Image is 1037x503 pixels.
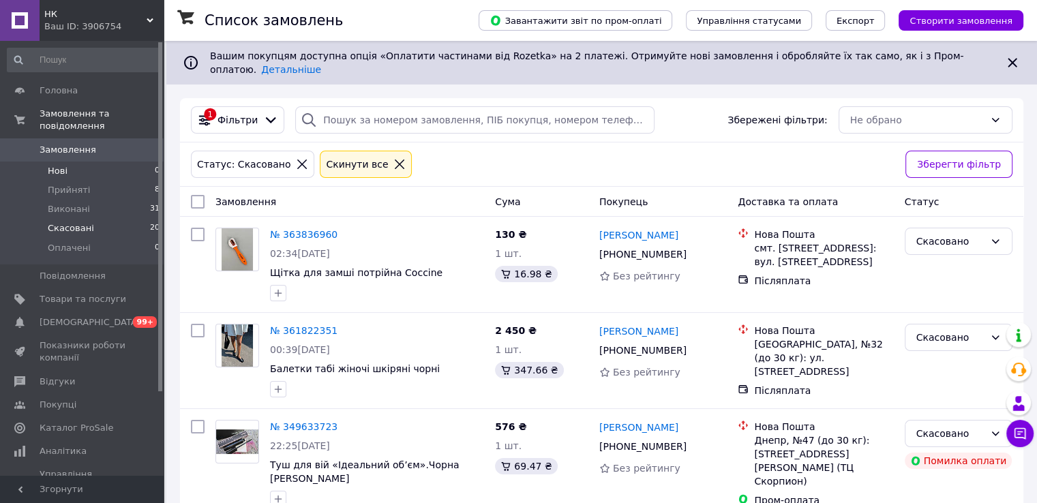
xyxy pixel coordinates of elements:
[150,222,160,234] span: 20
[215,196,276,207] span: Замовлення
[270,440,330,451] span: 22:25[DATE]
[905,196,940,207] span: Статус
[916,330,985,345] div: Скасовано
[597,245,689,264] div: [PHONE_NUMBER]
[40,316,140,329] span: [DEMOGRAPHIC_DATA]
[495,440,522,451] span: 1 шт.
[850,112,985,127] div: Не обрано
[7,48,161,72] input: Пошук
[40,108,164,132] span: Замовлення та повідомлення
[916,234,985,249] div: Скасовано
[40,422,113,434] span: Каталог ProSale
[40,468,126,493] span: Управління сайтом
[44,8,147,20] span: НК
[155,242,160,254] span: 0
[754,228,893,241] div: Нова Пошта
[270,325,337,336] a: № 361822351
[216,429,258,453] img: Фото товару
[917,157,1001,172] span: Зберегти фільтр
[215,228,259,271] a: Фото товару
[754,384,893,397] div: Післяплата
[270,459,460,484] a: Туш для вій «Ідеальний об’єм».Чорна [PERSON_NAME]
[217,113,258,127] span: Фільтри
[40,85,78,97] span: Головна
[261,64,321,75] a: Детальніше
[490,14,661,27] span: Завантажити звіт по пром-оплаті
[48,242,91,254] span: Оплачені
[905,453,1012,469] div: Помилка оплати
[826,10,886,31] button: Експорт
[48,222,94,234] span: Скасовані
[40,376,75,388] span: Відгуки
[495,196,520,207] span: Cума
[1006,420,1034,447] button: Чат з покупцем
[495,229,526,240] span: 130 ₴
[599,324,678,338] a: [PERSON_NAME]
[205,12,343,29] h1: Список замовлень
[155,184,160,196] span: 8
[495,344,522,355] span: 1 шт.
[599,421,678,434] a: [PERSON_NAME]
[495,325,537,336] span: 2 450 ₴
[40,144,96,156] span: Замовлення
[727,113,827,127] span: Збережені фільтри:
[40,399,76,411] span: Покупці
[210,50,963,75] span: Вашим покупцям доступна опція «Оплатити частинами від Rozetka» на 2 платежі. Отримуйте нові замов...
[738,196,838,207] span: Доставка та оплата
[270,344,330,355] span: 00:39[DATE]
[916,426,985,441] div: Скасовано
[270,421,337,432] a: № 349633723
[697,16,801,26] span: Управління статусами
[44,20,164,33] div: Ваш ID: 3906754
[270,363,440,374] a: Балетки табі жіночі шкіряні чорні
[754,241,893,269] div: смт. [STREET_ADDRESS]: вул. [STREET_ADDRESS]
[479,10,672,31] button: Завантажити звіт по пром-оплаті
[495,266,557,282] div: 16.98 ₴
[215,324,259,367] a: Фото товару
[155,165,160,177] span: 0
[837,16,875,26] span: Експорт
[40,293,126,305] span: Товари та послуги
[323,157,391,172] div: Cкинути все
[495,362,563,378] div: 347.66 ₴
[597,341,689,360] div: [PHONE_NUMBER]
[215,420,259,463] a: Фото товару
[194,157,293,172] div: Статус: Скасовано
[150,203,160,215] span: 31
[613,271,680,281] span: Без рейтингу
[295,106,655,134] input: Пошук за номером замовлення, ПІБ покупця, номером телефону, Email, номером накладної
[613,463,680,474] span: Без рейтингу
[899,10,1023,31] button: Створити замовлення
[133,316,157,328] span: 99+
[495,458,557,474] div: 69.47 ₴
[754,337,893,378] div: [GEOGRAPHIC_DATA], №32 (до 30 кг): ул. [STREET_ADDRESS]
[222,228,254,271] img: Фото товару
[270,229,337,240] a: № 363836960
[270,248,330,259] span: 02:34[DATE]
[754,274,893,288] div: Післяплата
[754,324,893,337] div: Нова Пошта
[48,184,90,196] span: Прийняті
[270,267,442,278] a: Щітка для замші потрійна Coccine
[754,433,893,488] div: Днепр, №47 (до 30 кг): [STREET_ADDRESS][PERSON_NAME] (ТЦ Скорпион)
[40,339,126,364] span: Показники роботи компанії
[686,10,812,31] button: Управління статусами
[495,421,526,432] span: 576 ₴
[495,248,522,259] span: 1 шт.
[754,420,893,433] div: Нова Пошта
[48,203,90,215] span: Виконані
[885,14,1023,25] a: Створити замовлення
[40,445,87,457] span: Аналітика
[613,367,680,378] span: Без рейтингу
[597,437,689,456] div: [PHONE_NUMBER]
[599,196,648,207] span: Покупець
[40,270,106,282] span: Повідомлення
[222,324,254,367] img: Фото товару
[599,228,678,242] a: [PERSON_NAME]
[910,16,1012,26] span: Створити замовлення
[48,165,67,177] span: Нові
[905,151,1012,178] button: Зберегти фільтр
